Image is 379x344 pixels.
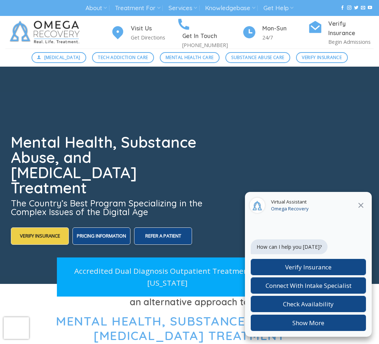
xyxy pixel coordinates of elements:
[32,52,87,63] a: [MEDICAL_DATA]
[361,5,365,11] a: Send us an email
[368,5,372,11] a: Follow on YouTube
[302,54,342,61] span: Verify Insurance
[160,52,220,63] a: Mental Health Care
[131,33,176,42] p: Get Directions
[57,265,278,289] p: Accredited Dual Diagnosis Outpatient Treatment in [US_STATE]
[98,54,148,61] span: Tech Addiction Care
[262,33,308,42] p: 24/7
[328,38,374,46] p: Begin Admissions
[166,54,213,61] span: Mental Health Care
[182,41,242,49] p: [PHONE_NUMBER]
[205,1,255,15] a: Knowledgebase
[231,54,284,61] span: Substance Abuse Care
[11,199,208,216] h3: The Country’s Best Program Specializing in the Complex Issues of the Digital Age
[308,19,374,46] a: Verify Insurance Begin Admissions
[44,54,80,61] span: [MEDICAL_DATA]
[86,1,107,15] a: About
[92,52,154,63] a: Tech Addiction Care
[115,1,160,15] a: Treatment For
[347,5,351,11] a: Follow on Instagram
[131,24,176,33] h4: Visit Us
[263,1,293,15] a: Get Help
[11,135,208,196] h1: Mental Health, Substance Abuse, and [MEDICAL_DATA] Treatment
[340,5,345,11] a: Follow on Facebook
[262,24,308,33] h4: Mon-Sun
[225,52,290,63] a: Substance Abuse Care
[176,16,242,49] a: Get In Touch [PHONE_NUMBER]
[328,19,374,38] h4: Verify Insurance
[182,32,242,41] h4: Get In Touch
[168,1,197,15] a: Services
[296,52,348,63] a: Verify Insurance
[5,16,87,49] img: Omega Recovery
[5,295,374,309] h3: an alternative approach to
[111,24,176,42] a: Visit Us Get Directions
[56,313,323,344] span: Mental Health, Substance Abuse and [MEDICAL_DATA] Treatment
[354,5,358,11] a: Follow on Twitter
